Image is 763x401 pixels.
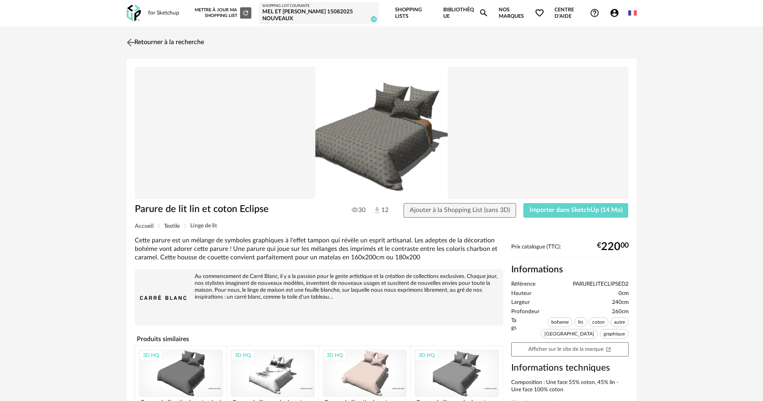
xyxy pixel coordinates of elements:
span: Profondeur [511,308,540,316]
div: for Sketchup [148,10,179,17]
div: MEL ET [PERSON_NAME] 15082025 nouveaux [262,8,375,23]
span: 0cm [618,290,629,297]
div: 3D HQ [231,350,255,361]
h4: Produits similaires [135,333,503,345]
img: Téléchargements [373,206,381,214]
div: € 00 [597,244,629,250]
span: Account Circle icon [610,8,623,18]
span: 240cm [612,299,629,306]
span: Textile [164,223,180,229]
img: svg+xml;base64,PHN2ZyB3aWR0aD0iMjQiIGhlaWdodD0iMjQiIHZpZXdCb3g9IjAgMCAyNCAyNCIgZmlsbD0ibm9uZSIgeG... [125,36,136,48]
h3: Informations techniques [511,362,629,374]
span: Importer dans SketchUp (14 Mo) [529,207,623,213]
span: Ajouter à la Shopping List (sans 3D) [410,207,510,213]
a: Shopping List courante MEL ET [PERSON_NAME] 15082025 nouveaux 43 [262,4,375,23]
span: coton [589,317,608,327]
span: lin [574,317,587,327]
span: Centre d'aideHelp Circle Outline icon [555,6,599,20]
span: Hauteur [511,290,531,297]
a: Retourner à la recherche [125,34,204,51]
span: Largeur [511,299,530,306]
img: brand logo [139,273,187,322]
span: 220 [601,244,621,250]
span: Refresh icon [242,11,249,15]
span: Linge de lit [190,223,217,229]
span: Tags [511,317,518,340]
h2: Informations [511,264,629,276]
span: Account Circle icon [610,8,619,18]
div: 3D HQ [323,350,346,361]
span: 12 [373,206,389,215]
img: fr [628,9,636,17]
span: Référence [511,281,536,288]
div: 3D HQ [415,350,438,361]
span: autre [610,317,629,327]
span: 260cm [612,308,629,316]
div: Breadcrumb [135,223,629,229]
button: Importer dans SketchUp (14 Mo) [523,203,629,218]
a: Afficher sur le site de la marqueOpen In New icon [511,342,629,356]
span: boheme [548,317,572,327]
div: Shopping List courante [262,4,375,8]
span: Help Circle Outline icon [590,8,599,18]
div: Prix catalogue (TTC): [511,244,629,259]
span: Accueil [135,223,153,229]
span: Magnify icon [479,8,489,18]
span: [GEOGRAPHIC_DATA] [541,329,598,339]
div: Mettre à jour ma Shopping List [193,7,251,19]
span: 30 [352,206,366,214]
span: Heart Outline icon [535,8,544,18]
span: PARURELITECLIPSED2 [573,281,629,288]
button: Ajouter à la Shopping List (sans 3D) [404,203,516,218]
h1: Parure de lit lin et coton Eclipse [135,203,336,216]
div: Cette parure est un mélange de symboles graphiques à l'effet tampon qui révèle un esprit artisana... [135,236,503,262]
img: OXP [127,5,141,21]
span: Open In New icon [606,346,611,352]
span: 43 [371,16,377,22]
div: Composition : Une face 55% coton, 45% lin - Une face 100% coton [511,379,629,393]
img: Product pack shot [135,67,629,199]
div: 3D HQ [139,350,163,361]
div: Au commencement de Carré Blanc, il y a la passion pour le geste artistique et la création de coll... [139,273,499,301]
span: graphique [600,329,629,339]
